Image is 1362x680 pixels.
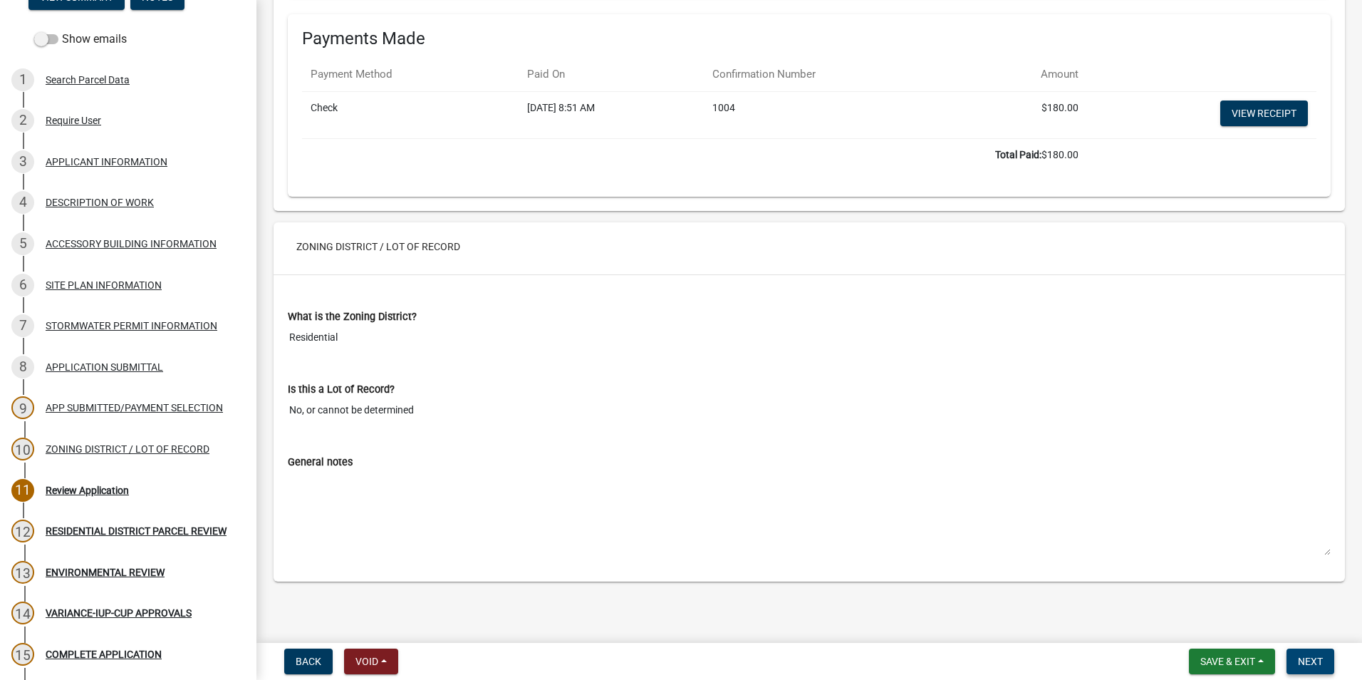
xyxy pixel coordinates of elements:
[302,92,519,139] td: Check
[355,656,378,667] span: Void
[1189,649,1275,674] button: Save & Exit
[967,92,1087,139] td: $180.00
[46,197,154,207] div: DESCRIPTION OF WORK
[296,656,321,667] span: Back
[11,109,34,132] div: 2
[11,602,34,624] div: 14
[46,239,217,249] div: ACCESSORY BUILDING INFORMATION
[967,58,1087,91] th: Amount
[11,274,34,297] div: 6
[11,150,34,173] div: 3
[34,31,127,48] label: Show emails
[11,68,34,91] div: 1
[519,58,704,91] th: Paid On
[11,232,34,255] div: 5
[995,149,1041,160] b: Total Paid:
[46,115,101,125] div: Require User
[46,444,209,454] div: ZONING DISTRICT / LOT OF RECORD
[46,608,192,618] div: VARIANCE-IUP-CUP APPROVALS
[11,356,34,378] div: 8
[46,403,223,413] div: APP SUBMITTED/PAYMENT SELECTION
[288,458,353,468] label: General notes
[46,75,130,85] div: Search Parcel Data
[11,561,34,584] div: 13
[46,157,167,167] div: APPLICANT INFORMATION
[11,191,34,214] div: 4
[46,526,227,536] div: RESIDENTIAL DISTRICT PARCEL REVIEW
[46,567,165,577] div: ENVIRONMENTAL REVIEW
[1286,649,1334,674] button: Next
[11,396,34,419] div: 9
[284,649,333,674] button: Back
[344,649,398,674] button: Void
[519,92,704,139] td: [DATE] 8:51 AM
[11,314,34,337] div: 7
[1200,656,1255,667] span: Save & Exit
[1220,101,1308,126] a: View receipt
[302,29,1316,49] h6: Payments Made
[302,58,519,91] th: Payment Method
[285,234,472,259] button: ZONING DISTRICT / LOT OF RECORD
[46,649,162,659] div: COMPLETE APPLICATION
[46,321,217,331] div: STORMWATER PERMIT INFORMATION
[1298,656,1323,667] span: Next
[11,438,34,460] div: 10
[288,385,395,395] label: Is this a Lot of Record?
[704,92,967,139] td: 1004
[302,139,1087,172] td: $180.00
[288,312,417,322] label: What is the Zoning District?
[46,362,163,372] div: APPLICATION SUBMITTAL
[11,479,34,502] div: 11
[11,643,34,666] div: 15
[46,485,129,495] div: Review Application
[11,520,34,542] div: 12
[704,58,967,91] th: Confirmation Number
[46,280,162,290] div: SITE PLAN INFORMATION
